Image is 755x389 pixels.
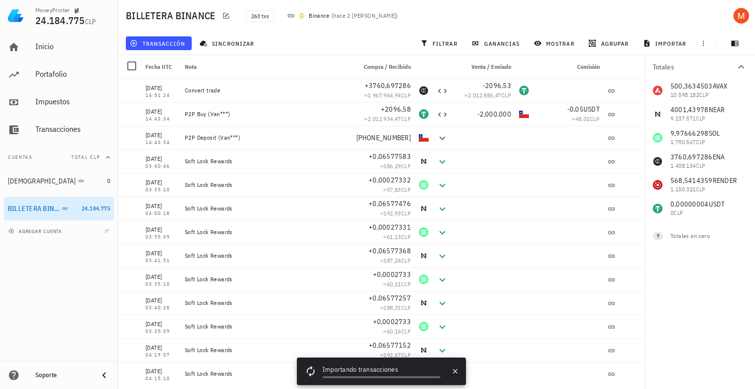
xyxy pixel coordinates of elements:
span: sincronizar [202,39,254,47]
span: USDT [583,105,600,114]
span: CLP [85,17,96,26]
span: 60,16 [387,328,401,335]
span: Compra / Recibido [364,63,411,70]
div: [DATE] [145,343,177,353]
span: ≈ [465,91,511,99]
span: CLP [401,233,411,240]
span: agregar cuenta [10,228,62,235]
span: -2096,53 [483,81,511,90]
span: hace 2 [PERSON_NAME] [333,12,396,19]
a: Portafolio [4,63,114,87]
div: CLP-icon [519,109,529,119]
button: agregar cuenta [6,226,66,236]
div: 14:51:24 [145,93,177,98]
span: importar [645,39,687,47]
span: CLP [401,328,411,335]
span: CLP [401,280,411,288]
span: ≈ [380,257,411,264]
div: Binance [309,11,329,21]
span: +0,06577583 [369,152,411,161]
span: filtrar [422,39,458,47]
span: Venta / Enviado [471,63,511,70]
span: 187,24 [383,257,401,264]
div: Soft Lock Rewards [185,275,348,283]
span: 61,13 [387,233,401,240]
button: CuentasTotal CLP [4,146,114,169]
div: [DATE] [145,107,177,117]
div: [DATE] [145,225,177,235]
span: +0,00027332 [369,176,411,184]
div: NEAR-icon [419,204,429,213]
div: Comisión [533,55,604,79]
div: Nota [181,55,352,79]
div: SOL-icon [419,274,429,284]
div: [DATE] [145,154,177,164]
span: 2.012.934,47 [368,115,401,122]
div: Transacciones [35,124,110,134]
span: agrupar [590,39,629,47]
div: USDT-icon [419,109,429,119]
span: ≈ [383,186,411,193]
span: ≈ [383,233,411,240]
div: avatar [733,8,749,24]
span: ≈ [380,351,411,359]
span: CLP [401,186,411,193]
div: [DATE] [145,130,177,140]
div: 03:35:10 [145,282,177,287]
span: +3760,697286 [365,81,411,90]
div: Soft Lock Rewards [185,157,348,165]
span: 0 [107,177,110,184]
div: 03:55:09 [145,235,177,239]
div: SOL-icon [419,180,429,190]
span: 9 [657,232,659,240]
span: -0,05 [567,105,583,114]
span: +0,06577152 [369,341,411,350]
div: NEAR-icon [419,156,429,166]
div: 14:43:34 [145,140,177,145]
span: ≈ [380,304,411,311]
span: 188,31 [383,304,401,311]
div: NEAR-icon [419,251,429,261]
img: 270.png [299,13,305,19]
span: 186,29 [383,162,401,170]
div: Totales en cero [670,232,727,240]
span: +0,00027331 [369,223,411,232]
span: Comisión [577,63,600,70]
h1: BILLETERA BINANCE [126,8,219,24]
img: LedgiFi [8,8,24,24]
span: CLP [590,115,600,122]
div: [DATE] [145,83,177,93]
div: 04:19:07 [145,353,177,358]
span: ≈ [383,328,411,335]
div: 03:35:09 [145,329,177,334]
span: ≈ [380,209,411,217]
span: transacción [132,39,185,47]
div: Totales [653,63,735,70]
button: transacción [126,36,192,50]
div: CLP-icon [419,133,429,143]
div: [DATE] [145,319,177,329]
button: sincronizar [196,36,261,50]
a: Transacciones [4,118,114,142]
div: Fecha UTC [142,55,181,79]
span: +0,0002733 [373,317,411,326]
div: 03:40:46 [145,164,177,169]
div: [DATE] [145,296,177,305]
span: ≈ [364,91,411,99]
div: Soft Lock Rewards [185,299,348,307]
span: CLP [401,91,411,99]
span: CLP [401,209,411,217]
span: 57,83 [387,186,401,193]
span: mostrar [536,39,575,47]
div: 14:43:34 [145,117,177,121]
span: ≈ [383,280,411,288]
div: SOL-icon [419,322,429,331]
span: [PHONE_NUMBER] [356,133,411,142]
span: ≈ [380,162,411,170]
span: 192,93 [383,209,401,217]
span: CLP [501,91,511,99]
div: 04:00:18 [145,211,177,216]
div: Impuestos [35,97,110,106]
button: mostrar [530,36,581,50]
div: 03:40:28 [145,305,177,310]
